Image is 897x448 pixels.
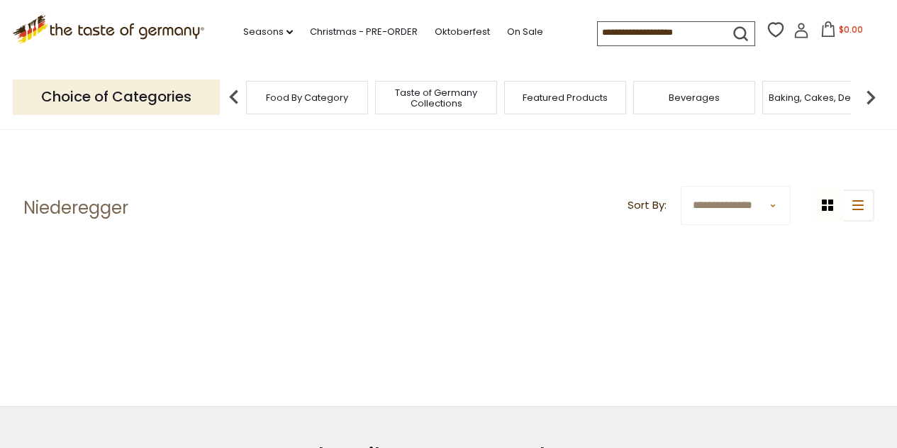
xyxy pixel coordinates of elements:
[507,24,543,40] a: On Sale
[310,24,418,40] a: Christmas - PRE-ORDER
[839,23,863,35] span: $0.00
[857,83,885,111] img: next arrow
[523,92,608,103] a: Featured Products
[435,24,490,40] a: Oktoberfest
[812,21,872,43] button: $0.00
[23,197,128,219] h1: Niederegger
[220,83,248,111] img: previous arrow
[266,92,348,103] a: Food By Category
[13,80,220,114] p: Choice of Categories
[669,92,720,103] a: Beverages
[243,24,293,40] a: Seasons
[628,197,667,214] label: Sort By:
[769,92,879,103] a: Baking, Cakes, Desserts
[379,87,493,109] a: Taste of Germany Collections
